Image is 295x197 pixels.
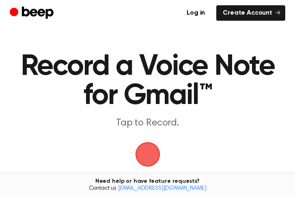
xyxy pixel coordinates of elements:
[5,185,290,193] span: Contact us
[18,117,277,129] p: Tap to Record.
[118,186,207,191] a: [EMAIL_ADDRESS][DOMAIN_NAME]
[180,5,211,21] a: Log in
[10,5,56,21] a: Beep
[136,142,160,167] img: Beep Logo
[216,5,285,21] a: Create Account
[18,52,277,110] h1: Record a Voice Note for Gmail™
